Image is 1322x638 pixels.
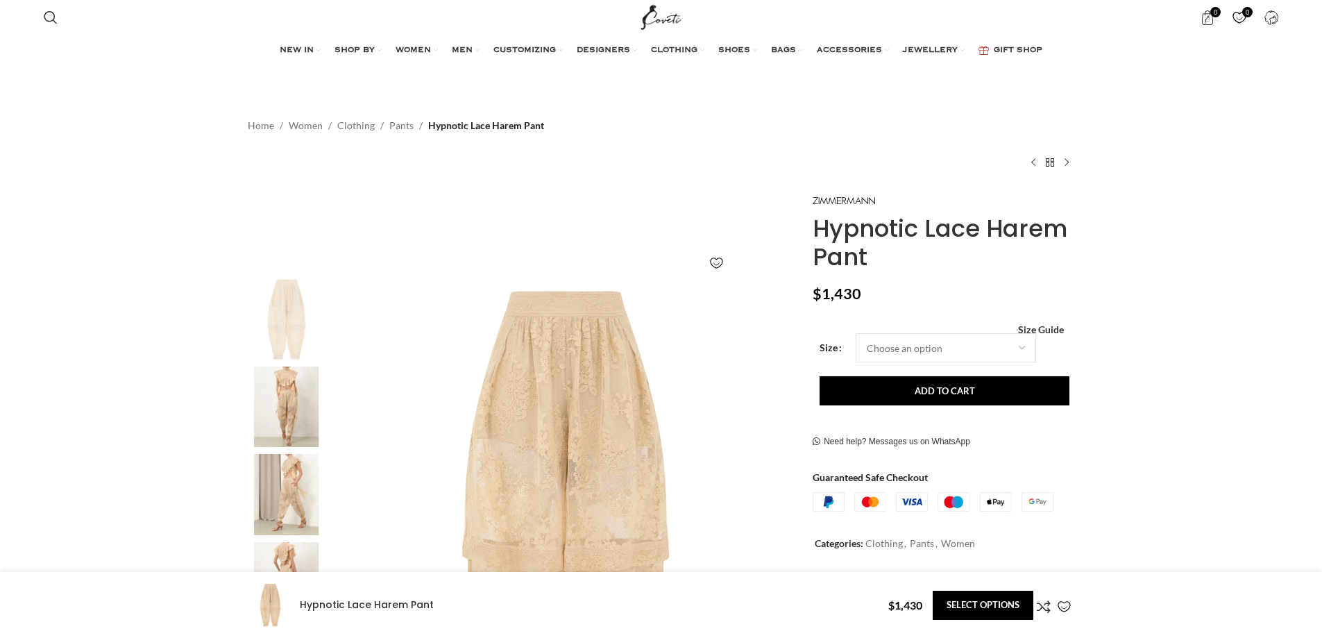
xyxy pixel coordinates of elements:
[651,45,697,56] span: CLOTHING
[910,537,934,549] a: Pants
[248,118,544,133] nav: Breadcrumb
[289,118,323,133] a: Women
[638,10,684,22] a: Site logo
[771,45,796,56] span: BAGS
[813,215,1074,271] h1: Hypnotic Lace Harem Pant
[244,278,329,360] img: Elevate your elegance in this Zimmermann Pants from the 2025 resort wear edit
[337,118,375,133] a: Clothing
[1242,7,1253,17] span: 0
[813,285,861,303] bdi: 1,430
[888,598,922,612] bdi: 1,430
[1210,7,1221,17] span: 0
[933,591,1033,620] a: Select options
[244,454,329,535] img: Elevate your elegance in this Zimmermann Pants from the 2025 resort wear edit
[577,37,637,65] a: DESIGNERS
[452,37,480,65] a: MEN
[813,197,875,205] img: Zimmermann
[244,542,329,623] img: available now at Coveti.
[248,582,293,628] img: Elevate your elegance in this Zimmermann Pants from the 2025 resort wear edit
[334,45,375,56] span: SHOP BY
[651,37,704,65] a: CLOTHING
[903,37,965,65] a: JEWELLERY
[428,118,544,133] span: Hypnotic Lace Harem Pant
[37,37,1286,65] div: Main navigation
[820,376,1069,405] button: Add to cart
[1025,154,1042,171] a: Previous product
[978,37,1042,65] a: GIFT SHOP
[452,45,473,56] span: MEN
[820,340,842,355] label: Size
[1225,3,1253,31] div: My Wishlist
[813,437,970,448] a: Need help? Messages us on WhatsApp
[718,37,757,65] a: SHOES
[815,537,863,549] span: Categories:
[941,537,975,549] a: Women
[493,45,556,56] span: CUSTOMIZING
[248,118,274,133] a: Home
[978,46,989,55] img: GiftBag
[994,45,1042,56] span: GIFT SHOP
[865,537,903,549] a: Clothing
[334,37,382,65] a: SHOP BY
[280,45,314,56] span: NEW IN
[1193,3,1221,31] a: 0
[389,118,414,133] a: Pants
[396,45,431,56] span: WOMEN
[577,45,630,56] span: DESIGNERS
[771,37,803,65] a: BAGS
[817,37,889,65] a: ACCESSORIES
[37,3,65,31] a: Search
[904,536,906,551] span: ,
[935,536,938,551] span: ,
[813,492,1053,512] img: guaranteed-safe-checkout-bordered.j
[280,37,321,65] a: NEW IN
[817,45,882,56] span: ACCESSORIES
[888,598,895,612] span: $
[718,45,750,56] span: SHOES
[396,37,438,65] a: WOMEN
[1058,154,1075,171] a: Next product
[493,37,563,65] a: CUSTOMIZING
[1225,3,1253,31] a: 0
[813,285,822,303] span: $
[813,471,928,483] strong: Guaranteed Safe Checkout
[244,367,329,448] img: available now at Coveti.
[903,45,958,56] span: JEWELLERY
[300,598,878,612] h4: Hypnotic Lace Harem Pant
